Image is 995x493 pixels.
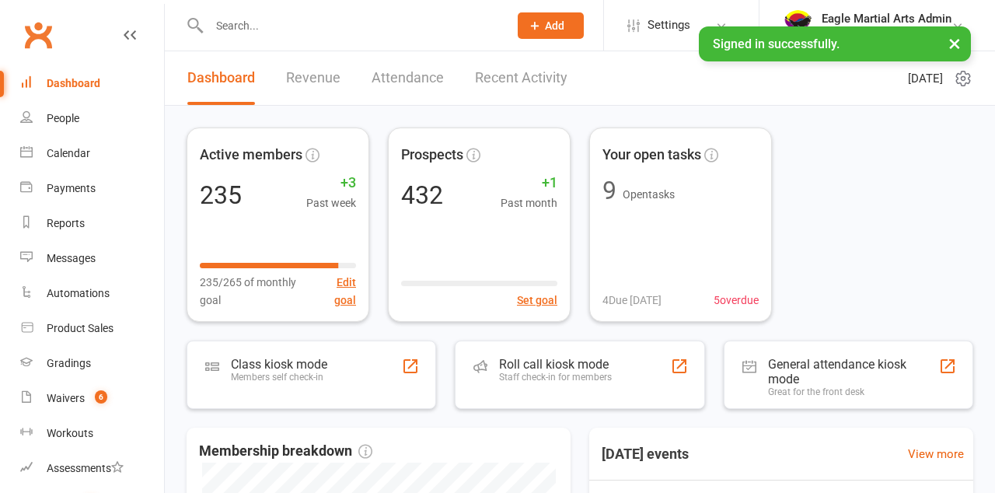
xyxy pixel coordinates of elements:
[714,292,759,309] span: 5 overdue
[20,241,164,276] a: Messages
[20,136,164,171] a: Calendar
[501,194,557,212] span: Past month
[200,183,242,208] div: 235
[20,66,164,101] a: Dashboard
[713,37,840,51] span: Signed in successfully.
[602,144,701,166] span: Your open tasks
[20,451,164,486] a: Assessments
[314,274,356,309] button: Edit goal
[518,12,584,39] button: Add
[768,386,939,397] div: Great for the front desk
[306,194,356,212] span: Past week
[908,69,943,88] span: [DATE]
[199,440,372,463] span: Membership breakdown
[908,445,964,463] a: View more
[822,26,951,40] div: Eagle Martial Arts
[768,357,939,386] div: General attendance kiosk mode
[545,19,564,32] span: Add
[589,440,701,468] h3: [DATE] events
[200,144,302,166] span: Active members
[602,292,662,309] span: 4 Due [DATE]
[19,16,58,54] a: Clubworx
[200,274,314,309] span: 235/265 of monthly goal
[306,172,356,194] span: +3
[822,12,951,26] div: Eagle Martial Arts Admin
[47,357,91,369] div: Gradings
[47,287,110,299] div: Automations
[401,183,443,208] div: 432
[231,372,327,383] div: Members self check-in
[47,252,96,264] div: Messages
[475,51,567,105] a: Recent Activity
[286,51,340,105] a: Revenue
[602,178,616,203] div: 9
[47,77,100,89] div: Dashboard
[231,357,327,372] div: Class kiosk mode
[648,8,690,43] span: Settings
[372,51,444,105] a: Attendance
[204,15,497,37] input: Search...
[517,292,557,309] button: Set goal
[20,346,164,381] a: Gradings
[783,10,814,41] img: thumb_image1738041739.png
[499,372,612,383] div: Staff check-in for members
[47,147,90,159] div: Calendar
[401,144,463,166] span: Prospects
[47,217,85,229] div: Reports
[623,188,675,201] span: Open tasks
[20,101,164,136] a: People
[47,462,124,474] div: Assessments
[20,276,164,311] a: Automations
[941,26,969,60] button: ×
[20,311,164,346] a: Product Sales
[20,171,164,206] a: Payments
[47,392,85,404] div: Waivers
[20,381,164,416] a: Waivers 6
[20,206,164,241] a: Reports
[499,357,612,372] div: Roll call kiosk mode
[47,182,96,194] div: Payments
[47,322,113,334] div: Product Sales
[187,51,255,105] a: Dashboard
[95,390,107,404] span: 6
[47,427,93,439] div: Workouts
[20,416,164,451] a: Workouts
[47,112,79,124] div: People
[501,172,557,194] span: +1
